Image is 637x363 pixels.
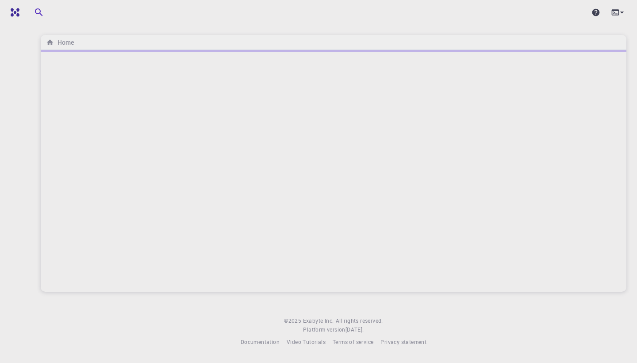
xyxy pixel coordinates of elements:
[380,338,426,347] a: Privacy statement
[54,38,74,47] h6: Home
[287,338,326,345] span: Video Tutorials
[303,325,345,334] span: Platform version
[241,338,280,347] a: Documentation
[303,317,334,325] a: Exabyte Inc.
[380,338,426,345] span: Privacy statement
[303,317,334,324] span: Exabyte Inc.
[284,317,303,325] span: © 2025
[336,317,383,325] span: All rights reserved.
[7,8,19,17] img: logo
[287,338,326,347] a: Video Tutorials
[345,326,364,333] span: [DATE] .
[333,338,373,345] span: Terms of service
[241,338,280,345] span: Documentation
[345,325,364,334] a: [DATE].
[333,338,373,347] a: Terms of service
[44,38,76,47] nav: breadcrumb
